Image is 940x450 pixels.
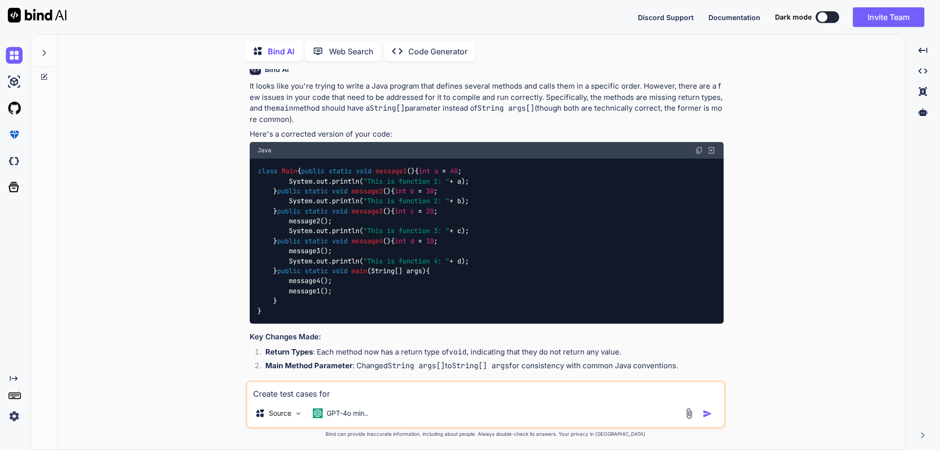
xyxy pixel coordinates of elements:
img: Bind AI [8,8,67,23]
span: void [332,187,348,195]
span: Java [258,146,271,154]
span: b [410,187,414,195]
span: static [329,167,352,176]
span: 10 [426,237,434,245]
p: Bind can provide inaccurate information, including about people. Always double-check its answers.... [246,430,726,438]
span: int [395,237,406,245]
span: 20 [426,207,434,215]
span: c [410,207,414,215]
span: "This is function 4: " [363,257,449,265]
span: public [277,266,301,275]
span: message2 [352,187,383,195]
span: static [305,207,328,215]
span: public [277,207,301,215]
p: GPT-4o min.. [327,408,368,418]
span: message3 [352,207,383,215]
span: Discord Support [638,13,694,22]
span: "This is function 3: " [363,227,449,236]
li: : Each method now has a return type of , indicating that they do not return any value. [258,347,724,360]
img: Open in Browser [707,146,716,155]
span: public [301,167,325,176]
h3: Key Changes Made: [250,332,724,343]
span: = [418,237,422,245]
span: Main [282,167,297,176]
textarea: Create test cases for [247,382,724,400]
span: () [407,167,415,176]
img: icon [703,409,712,419]
button: Documentation [708,12,760,23]
code: main [276,103,293,113]
span: void [332,266,348,275]
img: darkCloudIdeIcon [6,153,23,169]
span: public [277,237,301,245]
img: Pick Models [294,409,303,418]
span: int [395,187,406,195]
span: "This is function 2: " [363,197,449,206]
span: void [332,207,348,215]
img: githubLight [6,100,23,117]
span: static [305,187,328,195]
span: () [383,237,391,245]
code: String args[] [477,103,535,113]
p: Here's a corrected version of your code: [250,129,724,140]
span: int [419,167,430,176]
h6: Bind AI [265,65,289,74]
span: 40 [450,167,458,176]
span: = [418,187,422,195]
code: String[] [370,103,405,113]
span: static [305,266,328,275]
code: String[] args [452,361,509,371]
span: Dark mode [775,12,812,22]
li: : Changed to for consistency with common Java conventions. [258,360,724,374]
p: It looks like you're trying to write a Java program that defines several methods and calls them i... [250,81,724,125]
p: Code Generator [408,46,468,57]
code: void [449,347,467,357]
span: d [410,237,414,245]
code: { { ; System.out.println( + a); } { ; System.out.println( + b); } { ; message2(); System.out.prin... [258,166,469,316]
button: Discord Support [638,12,694,23]
span: main [352,266,367,275]
img: attachment [683,408,695,419]
span: Documentation [708,13,760,22]
span: a [434,167,438,176]
span: message1 [376,167,407,176]
img: ai-studio [6,73,23,90]
span: void [356,167,372,176]
span: = [418,207,422,215]
img: settings [6,408,23,425]
span: (String[] args) [367,266,426,275]
span: public [277,187,301,195]
strong: Return Types [265,347,313,356]
span: 30 [426,187,434,195]
span: static [305,237,328,245]
img: chat [6,47,23,64]
code: String args[] [388,361,445,371]
img: GPT-4o mini [313,408,323,418]
button: Invite Team [853,7,924,27]
span: "This is function 1: " [363,177,449,186]
strong: Main Method Parameter [265,361,352,370]
p: Source [269,408,291,418]
span: message4 [352,237,383,245]
img: copy [695,146,703,154]
span: = [442,167,446,176]
p: Web Search [329,46,374,57]
span: int [395,207,406,215]
span: () [383,207,391,215]
img: premium [6,126,23,143]
span: void [332,237,348,245]
span: class [258,167,278,176]
p: Bind AI [268,46,294,57]
span: () [383,187,391,195]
